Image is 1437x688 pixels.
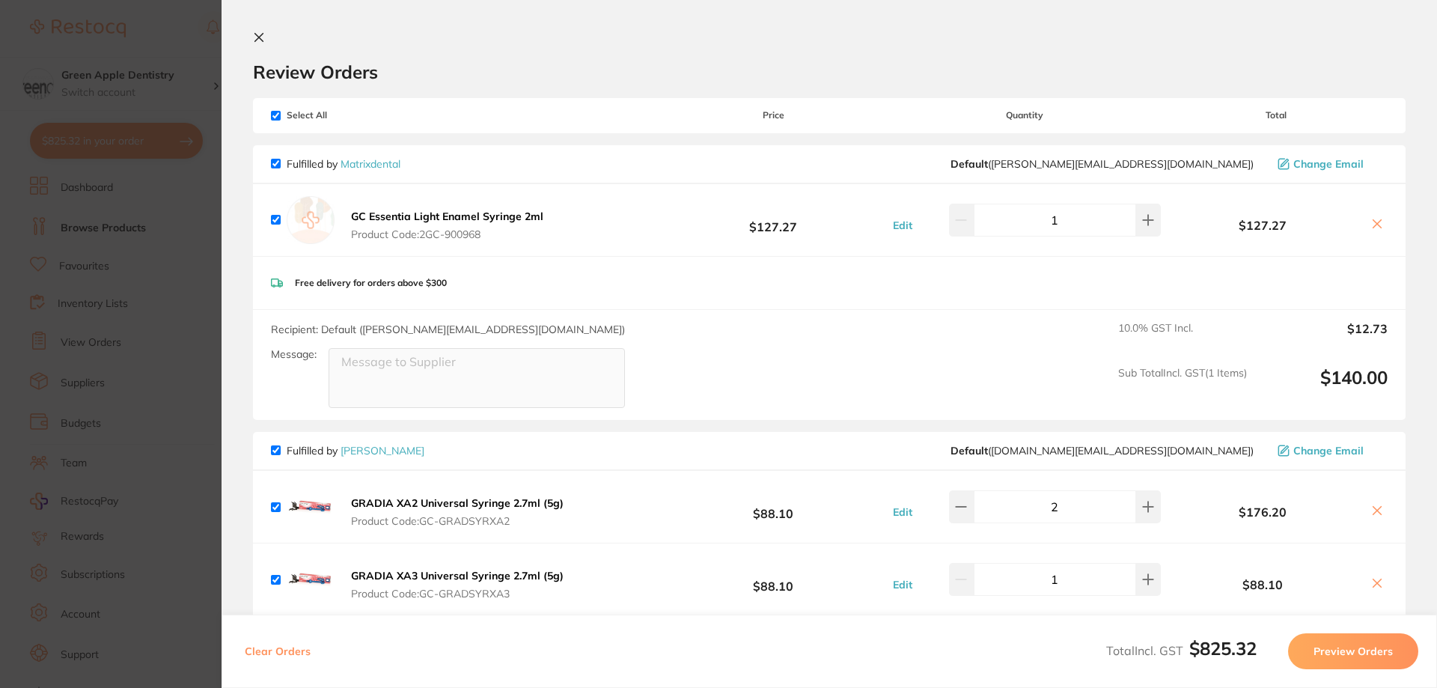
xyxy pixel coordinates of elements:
[341,157,400,171] a: Matrixdental
[287,196,335,244] img: empty.jpg
[662,493,885,521] b: $88.10
[271,323,625,336] span: Recipient: Default ( [PERSON_NAME][EMAIL_ADDRESS][DOMAIN_NAME] )
[271,110,421,121] span: Select All
[1165,110,1388,121] span: Total
[951,157,988,171] b: Default
[347,210,548,241] button: GC Essentia Light Enamel Syringe 2ml Product Code:2GC-900968
[287,555,335,603] img: OXo5cjh2cQ
[888,505,917,519] button: Edit
[351,515,564,527] span: Product Code: GC-GRADSYRXA2
[1273,157,1388,171] button: Change Email
[662,206,885,234] b: $127.27
[287,445,424,457] p: Fulfilled by
[351,228,543,240] span: Product Code: 2GC-900968
[885,110,1165,121] span: Quantity
[951,444,988,457] b: Default
[341,444,424,457] a: [PERSON_NAME]
[347,569,568,600] button: GRADIA XA3 Universal Syringe 2.7ml (5g) Product Code:GC-GRADSYRXA3
[1293,158,1364,170] span: Change Email
[1259,367,1388,408] output: $140.00
[351,569,564,582] b: GRADIA XA3 Universal Syringe 2.7ml (5g)
[1293,445,1364,457] span: Change Email
[347,496,568,528] button: GRADIA XA2 Universal Syringe 2.7ml (5g) Product Code:GC-GRADSYRXA2
[271,348,317,361] label: Message:
[1165,219,1361,232] b: $127.27
[295,278,447,288] p: Free delivery for orders above $300
[888,219,917,232] button: Edit
[351,588,564,600] span: Product Code: GC-GRADSYRXA3
[1189,637,1257,660] b: $825.32
[1165,578,1361,591] b: $88.10
[287,158,400,170] p: Fulfilled by
[951,158,1254,170] span: peter@matrixdental.com.au
[351,210,543,223] b: GC Essentia Light Enamel Syringe 2ml
[1118,322,1247,355] span: 10.0 % GST Incl.
[951,445,1254,457] span: customer.care@henryschein.com.au
[1165,505,1361,519] b: $176.20
[253,61,1406,83] h2: Review Orders
[240,633,315,669] button: Clear Orders
[888,578,917,591] button: Edit
[351,496,564,510] b: GRADIA XA2 Universal Syringe 2.7ml (5g)
[1118,367,1247,408] span: Sub Total Incl. GST ( 1 Items)
[662,566,885,594] b: $88.10
[662,110,885,121] span: Price
[1273,444,1388,457] button: Change Email
[287,483,335,531] img: OWlkcTRnOQ
[1106,643,1257,658] span: Total Incl. GST
[1288,633,1418,669] button: Preview Orders
[1259,322,1388,355] output: $12.73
